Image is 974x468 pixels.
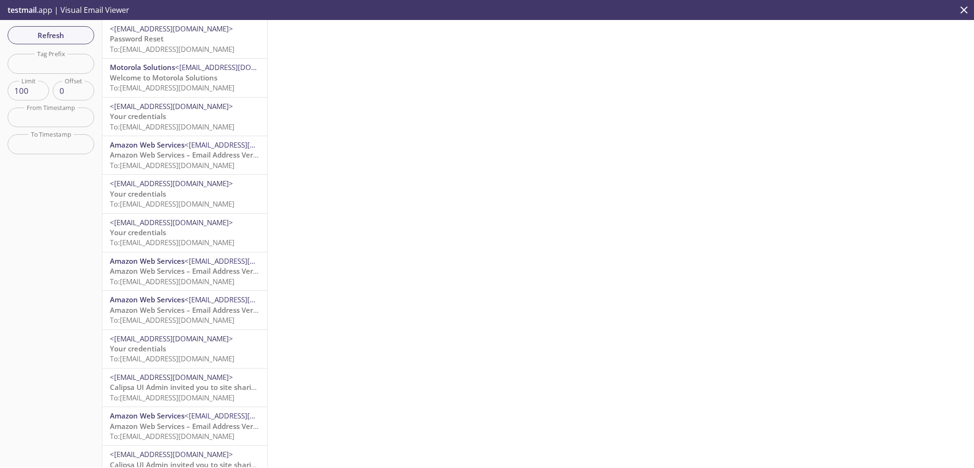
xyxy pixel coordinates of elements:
span: To: [EMAIL_ADDRESS][DOMAIN_NAME] [110,160,234,170]
span: Your credentials [110,344,166,353]
span: Amazon Web Services – Email Address Verification Request in region [GEOGRAPHIC_DATA] ([GEOGRAPHIC... [110,305,497,315]
span: Your credentials [110,228,166,237]
div: <[EMAIL_ADDRESS][DOMAIN_NAME]>Password ResetTo:[EMAIL_ADDRESS][DOMAIN_NAME] [102,20,267,58]
div: <[EMAIL_ADDRESS][DOMAIN_NAME]>Your credentialsTo:[EMAIL_ADDRESS][DOMAIN_NAME] [102,98,267,136]
span: Your credentials [110,111,166,121]
div: <[EMAIL_ADDRESS][DOMAIN_NAME]>Calipsa UI Admin invited you to site sharing on CalipsaTo:[EMAIL_AD... [102,368,267,407]
span: To: [EMAIL_ADDRESS][DOMAIN_NAME] [110,431,234,441]
span: To: [EMAIL_ADDRESS][DOMAIN_NAME] [110,315,234,325]
span: To: [EMAIL_ADDRESS][DOMAIN_NAME] [110,44,234,54]
div: Amazon Web Services<[EMAIL_ADDRESS][DOMAIN_NAME]>Amazon Web Services – Email Address Verification... [102,407,267,445]
span: Welcome to Motorola Solutions [110,73,217,82]
span: Motorola Solutions [110,62,175,72]
div: <[EMAIL_ADDRESS][DOMAIN_NAME]>Your credentialsTo:[EMAIL_ADDRESS][DOMAIN_NAME] [102,330,267,368]
span: Password Reset [110,34,164,43]
div: <[EMAIL_ADDRESS][DOMAIN_NAME]>Your credentialsTo:[EMAIL_ADDRESS][DOMAIN_NAME] [102,214,267,252]
span: Amazon Web Services [110,411,185,420]
span: Amazon Web Services – Email Address Verification Request in region [GEOGRAPHIC_DATA] ([GEOGRAPHIC... [110,150,497,159]
span: <[EMAIL_ADDRESS][DOMAIN_NAME]> [110,372,233,382]
span: To: [EMAIL_ADDRESS][DOMAIN_NAME] [110,83,234,92]
span: <[EMAIL_ADDRESS][DOMAIN_NAME]> [110,449,233,459]
span: Amazon Web Services [110,295,185,304]
span: Amazon Web Services – Email Address Verification Request in region [GEOGRAPHIC_DATA] ([GEOGRAPHIC... [110,266,497,276]
div: Motorola Solutions<[EMAIL_ADDRESS][DOMAIN_NAME]>Welcome to Motorola SolutionsTo:[EMAIL_ADDRESS][D... [102,59,267,97]
span: <[EMAIL_ADDRESS][DOMAIN_NAME]> [185,295,308,304]
span: <[EMAIL_ADDRESS][DOMAIN_NAME]> [110,334,233,343]
span: To: [EMAIL_ADDRESS][DOMAIN_NAME] [110,354,234,363]
span: <[EMAIL_ADDRESS][DOMAIN_NAME]> [185,140,308,149]
span: Amazon Web Services [110,256,185,266]
span: <[EMAIL_ADDRESS][DOMAIN_NAME]> [110,179,233,188]
span: To: [EMAIL_ADDRESS][DOMAIN_NAME] [110,277,234,286]
span: To: [EMAIL_ADDRESS][DOMAIN_NAME] [110,122,234,131]
span: To: [EMAIL_ADDRESS][DOMAIN_NAME] [110,393,234,402]
div: Amazon Web Services<[EMAIL_ADDRESS][DOMAIN_NAME]>Amazon Web Services – Email Address Verification... [102,252,267,290]
span: <[EMAIL_ADDRESS][DOMAIN_NAME]> [110,24,233,33]
span: To: [EMAIL_ADDRESS][DOMAIN_NAME] [110,199,234,209]
span: Calipsa UI Admin invited you to site sharing on Calipsa [110,382,297,392]
span: <[EMAIL_ADDRESS][DOMAIN_NAME]> [110,101,233,111]
span: <[EMAIL_ADDRESS][DOMAIN_NAME]> [175,62,298,72]
span: testmail [8,5,37,15]
span: Refresh [15,29,87,41]
span: Amazon Web Services [110,140,185,149]
span: Your credentials [110,189,166,199]
span: Amazon Web Services – Email Address Verification Request in region [GEOGRAPHIC_DATA] ([GEOGRAPHIC... [110,421,497,431]
span: To: [EMAIL_ADDRESS][DOMAIN_NAME] [110,238,234,247]
span: <[EMAIL_ADDRESS][DOMAIN_NAME]> [185,256,308,266]
span: <[EMAIL_ADDRESS][DOMAIN_NAME]> [110,218,233,227]
div: Amazon Web Services<[EMAIL_ADDRESS][DOMAIN_NAME]>Amazon Web Services – Email Address Verification... [102,136,267,174]
button: Refresh [8,26,94,44]
span: <[EMAIL_ADDRESS][DOMAIN_NAME]> [185,411,308,420]
div: <[EMAIL_ADDRESS][DOMAIN_NAME]>Your credentialsTo:[EMAIL_ADDRESS][DOMAIN_NAME] [102,175,267,213]
div: Amazon Web Services<[EMAIL_ADDRESS][DOMAIN_NAME]>Amazon Web Services – Email Address Verification... [102,291,267,329]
